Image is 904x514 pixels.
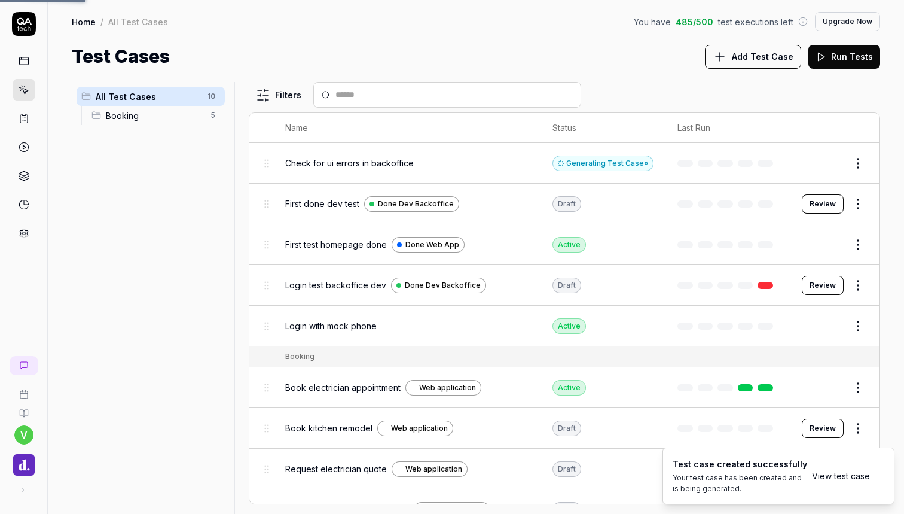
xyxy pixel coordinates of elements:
div: Active [552,380,586,396]
span: Done Dev Backoffice [405,280,481,291]
tr: Book electrician appointmentWeb applicationActive [249,367,879,408]
a: Documentation [5,399,42,418]
span: Book kitchen remodel [285,422,372,434]
a: Book a call with us [5,380,42,399]
tr: Login with mock phoneActive [249,306,879,346]
button: Done Logo [5,445,42,478]
h1: Test Cases [72,43,170,70]
div: Draft [552,461,581,477]
button: Run Tests [808,45,880,69]
span: Web application [405,464,462,475]
th: Last Run [665,113,790,143]
button: Upgrade Now [815,12,880,31]
div: Booking [285,351,314,362]
div: Active [552,318,586,334]
div: Test case created successfully [673,458,807,470]
div: Active [552,237,586,253]
a: Done Dev Backoffice [391,278,486,293]
span: Done Web App [405,239,459,250]
span: You have [634,16,671,28]
a: Web application [405,380,481,396]
th: Status [540,113,665,143]
button: Filters [249,83,309,107]
span: 10 [203,89,220,104]
div: Drag to reorderBooking5 [87,106,225,125]
span: Add Test Case [732,50,793,63]
span: Request electrician quote [285,463,387,475]
tr: Book kitchen remodelWeb applicationDraftReview [249,408,879,449]
tr: Login test backoffice devDone Dev BackofficeDraftReview [249,265,879,306]
tr: Check for ui errors in backofficeGenerating Test Case» [249,143,879,184]
a: Web application [377,421,453,436]
span: test executions left [718,16,793,28]
a: New conversation [10,356,38,375]
a: Done Web App [392,237,465,253]
a: Generating Test Case» [552,158,653,168]
span: First test homepage done [285,238,387,251]
button: Review [802,419,844,438]
span: Web application [391,423,448,434]
button: Add Test Case [705,45,801,69]
span: 5 [206,108,220,123]
span: 485 / 500 [676,16,713,28]
span: Book electrician appointment [285,381,401,394]
img: Done Logo [13,454,35,476]
span: First done dev test [285,197,359,210]
div: Draft [552,278,581,293]
div: Generating Test Case » [552,156,653,171]
span: All Test Cases [96,90,200,103]
div: Draft [552,421,581,436]
span: Web application [419,382,476,393]
a: Web application [392,461,468,477]
button: Generating Test Case» [552,156,653,171]
a: Done Dev Backoffice [364,196,459,212]
th: Name [273,113,540,143]
a: Home [72,16,96,28]
tr: First done dev testDone Dev BackofficeDraftReview [249,184,879,224]
span: Check for ui errors in backoffice [285,157,414,169]
span: Login with mock phone [285,320,377,332]
span: Done Dev Backoffice [378,199,454,209]
button: Review [802,194,844,214]
a: View test case [812,470,870,482]
button: v [14,425,33,445]
div: Draft [552,196,581,212]
div: All Test Cases [108,16,168,28]
span: Login test backoffice dev [285,279,386,291]
span: Booking [106,110,203,122]
button: Review [802,276,844,295]
tr: First test homepage doneDone Web AppActive [249,224,879,265]
div: / [100,16,103,28]
tr: Request electrician quoteWeb applicationDraftReview [249,449,879,489]
div: Your test case has been created and is being generated. [673,473,807,494]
